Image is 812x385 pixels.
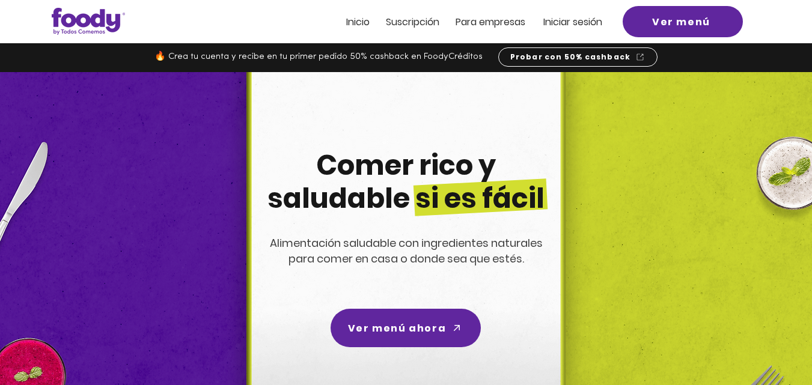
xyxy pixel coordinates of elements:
span: Ver menú [652,14,710,29]
iframe: Messagebird Livechat Widget [742,315,800,373]
span: Pa [456,15,467,29]
span: Ver menú ahora [348,321,446,336]
a: Para empresas [456,17,525,27]
span: 🔥 Crea tu cuenta y recibe en tu primer pedido 50% cashback en FoodyCréditos [154,52,483,61]
a: Probar con 50% cashback [498,47,658,67]
span: Alimentación saludable con ingredientes naturales para comer en casa o donde sea que estés. [270,235,543,266]
a: Ver menú [623,6,743,37]
span: Comer rico y saludable si es fácil [267,146,545,217]
span: Probar con 50% cashback [510,52,631,62]
img: Logo_Foody V2.0.0 (3).png [52,8,125,35]
a: Ver menú ahora [331,309,481,347]
span: ra empresas [467,15,525,29]
a: Inicio [346,17,370,27]
span: Inicio [346,15,370,29]
span: Suscripción [386,15,439,29]
a: Iniciar sesión [543,17,602,27]
a: Suscripción [386,17,439,27]
span: Iniciar sesión [543,15,602,29]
